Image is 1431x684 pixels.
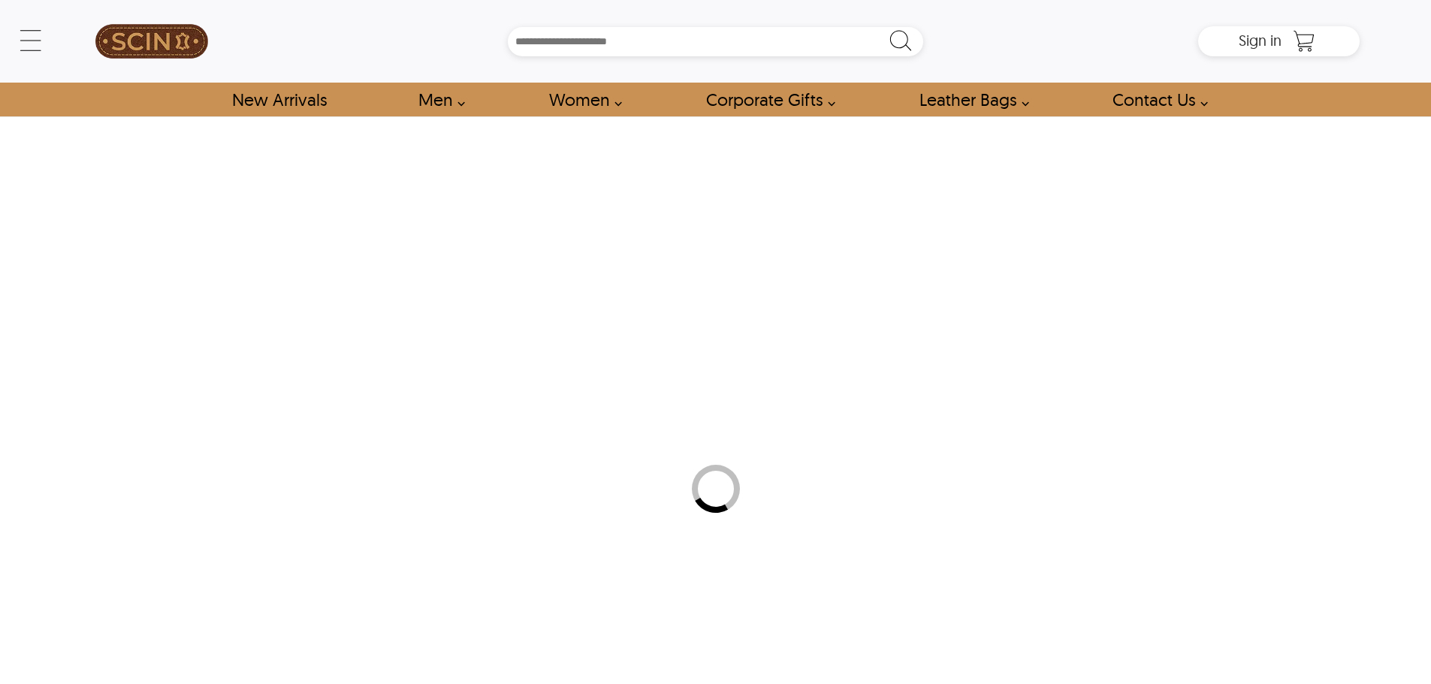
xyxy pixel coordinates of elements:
a: SCIN [71,8,232,75]
a: shop men's leather jackets [401,83,473,116]
a: Shop Leather Corporate Gifts [689,83,844,116]
a: Shop Leather Bags [902,83,1037,116]
a: Sign in [1239,36,1282,48]
a: Shop New Arrivals [215,83,343,116]
a: contact-us [1095,83,1216,116]
img: SCIN [95,8,208,75]
a: Shopping Cart [1289,30,1319,53]
span: Sign in [1239,31,1282,50]
a: Shop Women Leather Jackets [532,83,630,116]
